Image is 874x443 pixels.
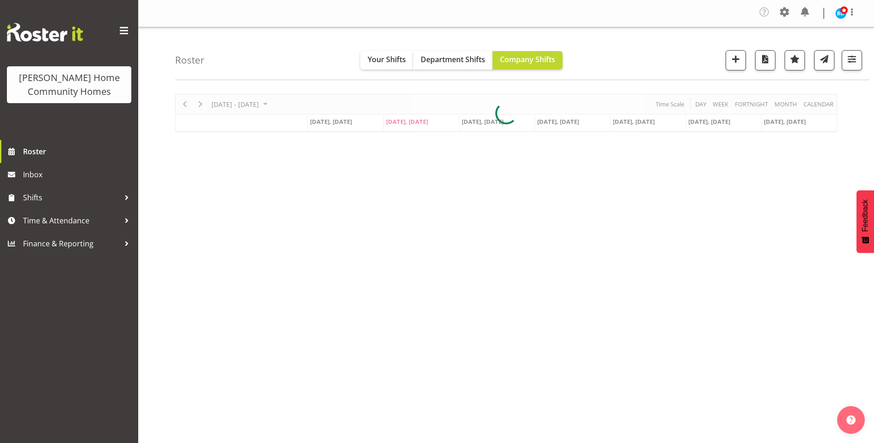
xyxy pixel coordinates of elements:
h4: Roster [175,55,205,65]
button: Download a PDF of the roster according to the set date range. [755,50,775,70]
span: Department Shifts [421,54,485,64]
button: Feedback - Show survey [856,190,874,253]
button: Company Shifts [493,51,563,70]
span: Your Shifts [368,54,406,64]
span: Finance & Reporting [23,237,120,251]
span: Feedback [861,199,869,232]
button: Department Shifts [413,51,493,70]
button: Highlight an important date within the roster. [785,50,805,70]
span: Inbox [23,168,134,181]
span: Shifts [23,191,120,204]
img: help-xxl-2.png [846,415,856,425]
button: Your Shifts [360,51,413,70]
span: Time & Attendance [23,214,120,227]
span: Roster [23,145,134,158]
span: Company Shifts [500,54,555,64]
button: Filter Shifts [842,50,862,70]
button: Add a new shift [726,50,746,70]
img: barbara-dunlop8515.jpg [835,8,846,19]
button: Send a list of all shifts for the selected filtered period to all rostered employees. [814,50,834,70]
div: [PERSON_NAME] Home Community Homes [16,71,122,99]
img: Rosterit website logo [7,23,83,41]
